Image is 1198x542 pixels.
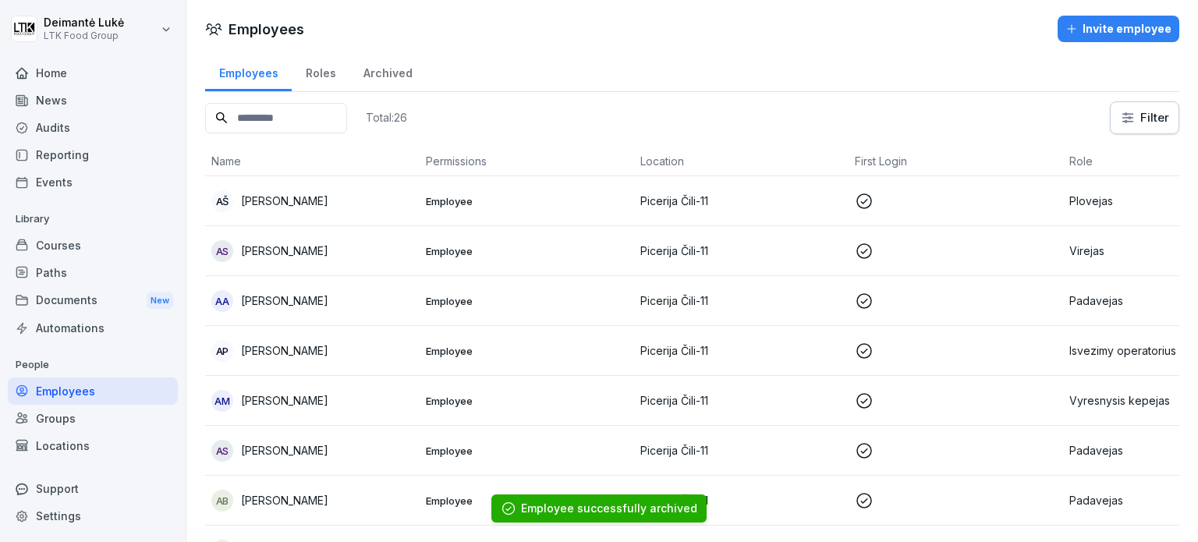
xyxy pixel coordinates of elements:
[8,114,178,141] a: Audits
[8,232,178,259] a: Courses
[241,292,328,309] p: [PERSON_NAME]
[1120,110,1169,126] div: Filter
[147,292,173,310] div: New
[241,492,328,508] p: [PERSON_NAME]
[229,19,304,40] h1: Employees
[640,243,842,259] p: Picerija Čili-11
[241,342,328,359] p: [PERSON_NAME]
[1065,20,1171,37] div: Invite employee
[211,240,233,262] div: AS
[8,286,178,315] div: Documents
[8,432,178,459] a: Locations
[426,244,628,258] p: Employee
[1111,102,1179,133] button: Filter
[1058,16,1179,42] button: Invite employee
[8,259,178,286] a: Paths
[420,147,634,176] th: Permissions
[8,377,178,405] a: Employees
[211,490,233,512] div: AB
[426,494,628,508] p: Employee
[349,51,426,91] a: Archived
[8,87,178,114] a: News
[640,442,842,459] p: Picerija Čili-11
[8,405,178,432] a: Groups
[521,501,697,516] div: Employee successfully archived
[426,194,628,208] p: Employee
[205,51,292,91] a: Employees
[292,51,349,91] a: Roles
[640,392,842,409] p: Picerija Čili-11
[8,314,178,342] a: Automations
[211,390,233,412] div: AM
[640,292,842,309] p: Picerija Čili-11
[366,110,407,125] p: Total: 26
[241,193,328,209] p: [PERSON_NAME]
[211,340,233,362] div: AP
[426,294,628,308] p: Employee
[241,243,328,259] p: [PERSON_NAME]
[8,141,178,168] a: Reporting
[426,394,628,408] p: Employee
[44,16,124,30] p: Deimantė Lukė
[205,147,420,176] th: Name
[634,147,849,176] th: Location
[241,442,328,459] p: [PERSON_NAME]
[8,207,178,232] p: Library
[211,290,233,312] div: AA
[426,444,628,458] p: Employee
[211,440,233,462] div: AS
[640,193,842,209] p: Picerija Čili-11
[8,475,178,502] div: Support
[426,344,628,358] p: Employee
[8,502,178,530] a: Settings
[44,30,124,41] p: LTK Food Group
[211,190,233,212] div: AŠ
[8,352,178,377] p: People
[8,59,178,87] a: Home
[8,286,178,315] a: DocumentsNew
[849,147,1063,176] th: First Login
[8,168,178,196] a: Events
[241,392,328,409] p: [PERSON_NAME]
[640,342,842,359] p: Picerija Čili-11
